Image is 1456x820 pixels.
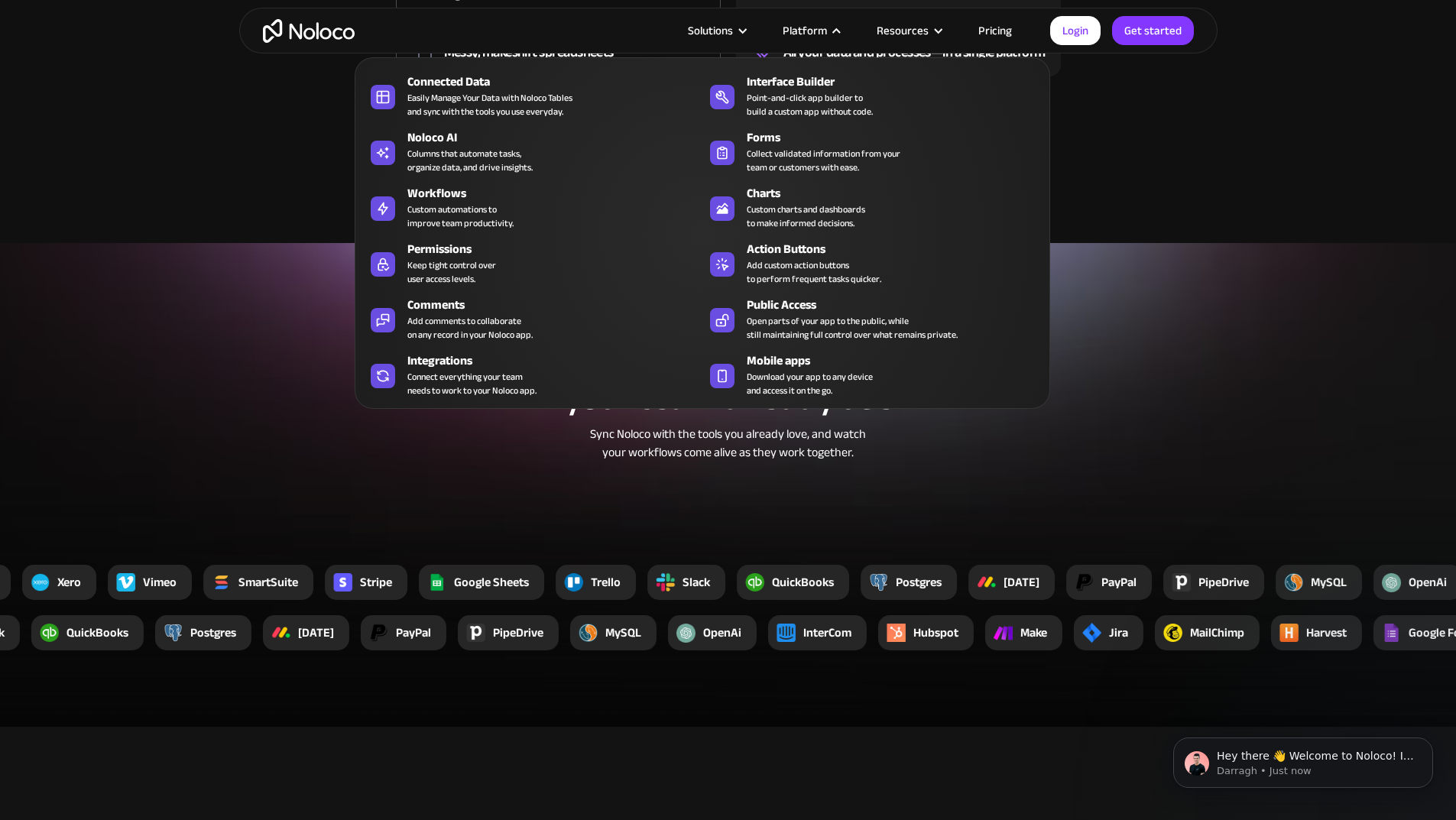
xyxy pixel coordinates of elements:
div: Vimeo [143,573,177,592]
div: Charts [747,184,1049,203]
div: Mobile apps [747,352,1049,370]
div: Easily Manage Your Data with Noloco Tables and sync with the tools you use everyday. [407,91,572,118]
a: IntegrationsConnect everything your teamneeds to work to your Noloco app. [363,348,702,400]
div: OpenAi [1409,573,1447,592]
div: MySQL [605,624,641,642]
a: home [263,19,355,43]
div: Connected Data [407,73,709,91]
div: Comments [407,296,709,314]
div: Solutions [669,21,764,41]
div: Workflows [407,184,709,203]
div: Resources [858,21,959,41]
div: Platform [783,21,827,41]
div: PayPal [1101,573,1137,592]
div: Action Buttons [747,240,1049,258]
a: FormsCollect validated information from yourteam or customers with ease. [702,125,1042,177]
a: WorkflowsCustom automations toimprove team productivity. [363,181,702,233]
div: QuickBooks [772,573,834,592]
div: Hubspot [913,624,958,642]
div: Integrations [407,352,709,370]
div: Keep tight control over user access levels. [407,258,496,286]
div: Xero [57,573,81,592]
div: Public Access [747,296,1049,314]
a: PermissionsKeep tight control overuser access levels. [363,237,702,289]
a: Connected DataEasily Manage Your Data with Noloco Tablesand sync with the tools you use everyday. [363,70,702,122]
div: PayPal [396,624,431,642]
nav: Platform [355,36,1050,409]
div: [DATE] [298,624,334,642]
h2: Integrate with the tools your team already use [255,335,1202,417]
div: Resources [877,21,929,41]
div: Connect everything your team needs to work to your Noloco app. [407,370,537,397]
div: InterCom [803,624,851,642]
span: Download your app to any device and access it on the go. [747,370,873,397]
a: CommentsAdd comments to collaborateon any record in your Noloco app. [363,293,702,345]
div: Jira [1109,624,1128,642]
div: Harvest [1306,624,1347,642]
div: Platform [764,21,858,41]
a: Action ButtonsAdd custom action buttonsto perform frequent tasks quicker. [702,237,1042,289]
iframe: Intercom notifications message [1150,705,1456,812]
div: QuickBooks [66,624,128,642]
div: Add comments to collaborate on any record in your Noloco app. [407,314,533,342]
a: Noloco AIColumns that automate tasks,organize data, and drive insights. [363,125,702,177]
div: Google Sheets [454,573,529,592]
div: MailChimp [1190,624,1244,642]
div: MySQL [1311,573,1347,592]
a: Public AccessOpen parts of your app to the public, whilestill maintaining full control over what ... [702,293,1042,345]
div: Postgres [896,573,942,592]
div: Slack [683,573,710,592]
div: Custom charts and dashboards to make informed decisions. [747,203,865,230]
div: Make [1020,624,1047,642]
div: Trello [591,573,621,592]
a: Mobile appsDownload your app to any deviceand access it on the go. [702,348,1042,400]
div: Collect validated information from your team or customers with ease. [747,147,900,174]
div: OpenAi [703,624,741,642]
a: Interface BuilderPoint-and-click app builder tobuild a custom app without code. [702,70,1042,122]
div: Columns that automate tasks, organize data, and drive insights. [407,147,533,174]
div: Sync Noloco with the tools you already love, and watch your workflows come alive as they work tog... [526,425,931,462]
div: Add custom action buttons to perform frequent tasks quicker. [747,258,881,286]
div: Solutions [688,21,733,41]
div: Custom automations to improve team productivity. [407,203,514,230]
a: Login [1050,16,1101,45]
div: SmartSuite [238,573,298,592]
div: [DATE] [1004,573,1039,592]
div: Postgres [190,624,236,642]
div: Open parts of your app to the public, while still maintaining full control over what remains priv... [747,314,958,342]
div: Point-and-click app builder to build a custom app without code. [747,91,873,118]
div: Forms [747,128,1049,147]
a: Pricing [959,21,1031,41]
div: Interface Builder [747,73,1049,91]
div: Noloco AI [407,128,709,147]
a: ChartsCustom charts and dashboardsto make informed decisions. [702,181,1042,233]
a: Get started [1112,16,1194,45]
div: PipeDrive [1198,573,1249,592]
div: Permissions [407,240,709,258]
div: Stripe [360,573,392,592]
div: PipeDrive [493,624,543,642]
